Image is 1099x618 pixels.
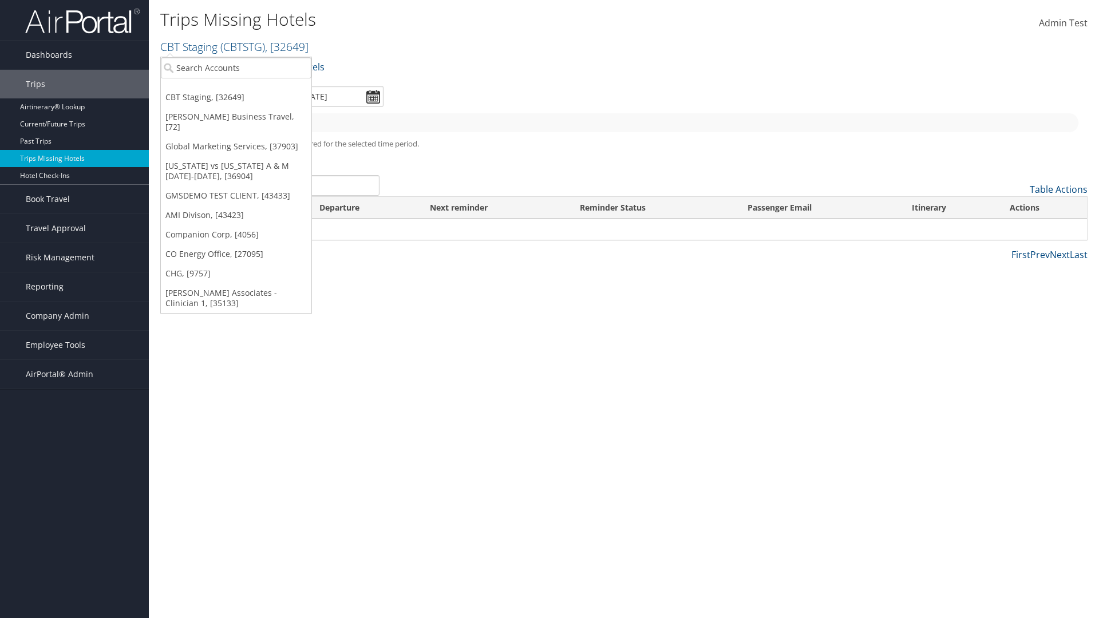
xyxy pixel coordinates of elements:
[420,197,570,219] th: Next reminder
[25,7,140,34] img: airportal-logo.png
[1039,17,1088,29] span: Admin Test
[1030,248,1050,261] a: Prev
[570,197,737,219] th: Reminder Status
[737,197,902,219] th: Passenger Email: activate to sort column ascending
[161,88,311,107] a: CBT Staging, [32649]
[26,360,93,389] span: AirPortal® Admin
[26,302,89,330] span: Company Admin
[161,186,311,205] a: GMSDEMO TEST CLIENT, [43433]
[161,283,311,313] a: [PERSON_NAME] Associates - Clinician 1, [35133]
[161,225,311,244] a: Companion Corp, [4056]
[26,272,64,301] span: Reporting
[1030,183,1088,196] a: Table Actions
[160,7,778,31] h1: Trips Missing Hotels
[1070,248,1088,261] a: Last
[161,156,311,186] a: [US_STATE] vs [US_STATE] A & M [DATE]-[DATE], [36904]
[161,57,311,78] input: Search Accounts
[26,185,70,213] span: Book Travel
[265,39,309,54] span: , [ 32649 ]
[26,214,86,243] span: Travel Approval
[999,197,1087,219] th: Actions
[161,107,311,137] a: [PERSON_NAME] Business Travel, [72]
[161,244,311,264] a: CO Energy Office, [27095]
[1050,248,1070,261] a: Next
[309,197,420,219] th: Departure: activate to sort column ascending
[169,138,1079,149] h5: * progress bar represents overnights covered for the selected time period.
[161,219,1087,240] td: All overnight stays are covered.
[26,70,45,98] span: Trips
[263,86,384,107] input: [DATE] - [DATE]
[161,264,311,283] a: CHG, [9757]
[26,331,85,359] span: Employee Tools
[26,41,72,69] span: Dashboards
[161,137,311,156] a: Global Marketing Services, [37903]
[902,197,999,219] th: Itinerary
[1039,6,1088,41] a: Admin Test
[26,243,94,272] span: Risk Management
[160,60,778,75] p: Filter:
[1011,248,1030,261] a: First
[160,39,309,54] a: CBT Staging
[161,205,311,225] a: AMI Divison, [43423]
[220,39,265,54] span: ( CBTSTG )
